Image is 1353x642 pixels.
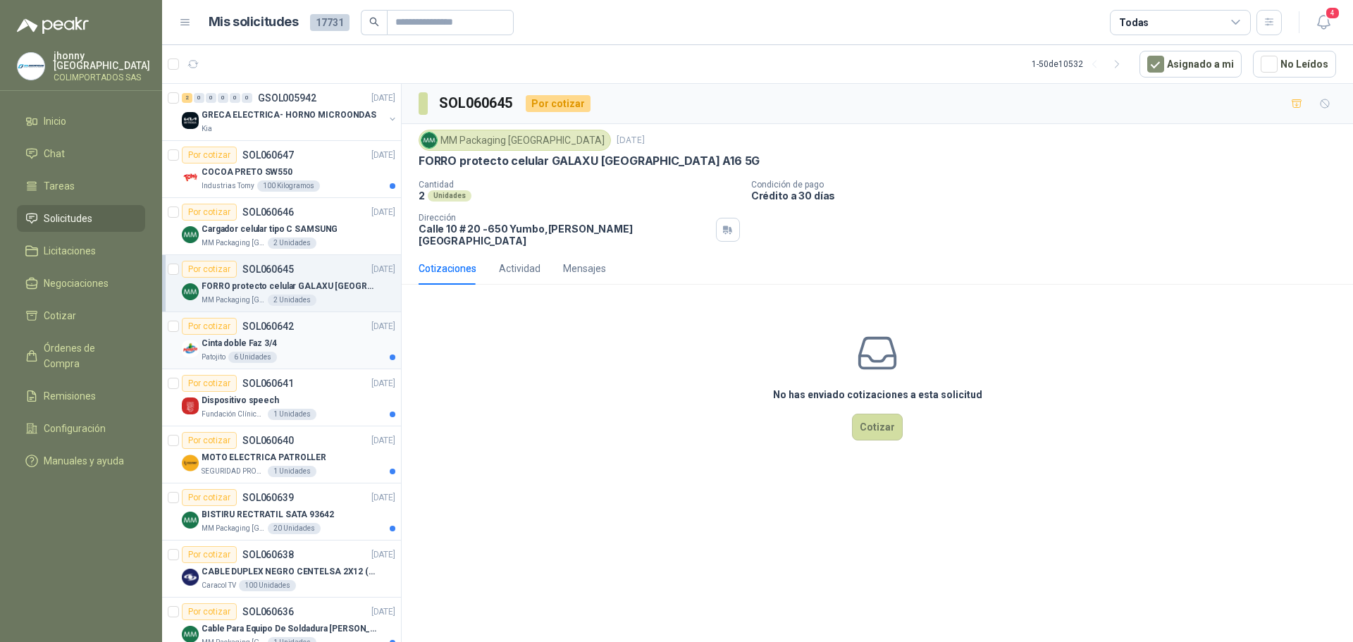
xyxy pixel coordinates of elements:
img: Logo peakr [17,17,89,34]
a: Por cotizarSOL060646[DATE] Company LogoCargador celular tipo C SAMSUNGMM Packaging [GEOGRAPHIC_DA... [162,198,401,255]
span: Cotizar [44,308,76,323]
a: Tareas [17,173,145,199]
div: Por cotizar [182,546,237,563]
span: Tareas [44,178,75,194]
button: Cotizar [852,414,903,440]
p: SOL060636 [242,607,294,617]
a: Por cotizarSOL060639[DATE] Company LogoBISTIRU RECTRATIL SATA 93642MM Packaging [GEOGRAPHIC_DATA]... [162,483,401,541]
div: Por cotizar [182,432,237,449]
div: 1 - 50 de 10532 [1032,53,1128,75]
span: Órdenes de Compra [44,340,132,371]
img: Company Logo [182,169,199,186]
p: [DATE] [371,263,395,276]
p: SOL060640 [242,436,294,445]
span: 17731 [310,14,350,31]
p: SOL060639 [242,493,294,502]
p: SOL060645 [242,264,294,274]
a: Remisiones [17,383,145,409]
a: Solicitudes [17,205,145,232]
p: BISTIRU RECTRATIL SATA 93642 [202,508,334,521]
img: Company Logo [421,132,437,148]
span: Remisiones [44,388,96,404]
img: Company Logo [182,512,199,529]
p: Patojito [202,352,225,363]
img: Company Logo [182,455,199,471]
p: MM Packaging [GEOGRAPHIC_DATA] [202,237,265,249]
div: 1 Unidades [268,466,316,477]
p: 2 [419,190,425,202]
a: Inicio [17,108,145,135]
p: Fundación Clínica Shaio [202,409,265,420]
img: Company Logo [182,569,199,586]
div: 100 Unidades [239,580,296,591]
p: [DATE] [371,377,395,390]
a: Por cotizarSOL060638[DATE] Company LogoCABLE DUPLEX NEGRO CENTELSA 2X12 (COLOR NEGRO)Caracol TV10... [162,541,401,598]
p: FORRO protecto celular GALAXU [GEOGRAPHIC_DATA] A16 5G [202,280,377,293]
a: Órdenes de Compra [17,335,145,377]
a: Chat [17,140,145,167]
span: 4 [1325,6,1340,20]
p: Condición de pago [751,180,1347,190]
span: Manuales y ayuda [44,453,124,469]
p: [DATE] [371,92,395,105]
a: Por cotizarSOL060645[DATE] Company LogoFORRO protecto celular GALAXU [GEOGRAPHIC_DATA] A16 5GMM P... [162,255,401,312]
p: MM Packaging [GEOGRAPHIC_DATA] [202,523,265,534]
p: [DATE] [371,434,395,447]
div: 0 [194,93,204,103]
div: Por cotizar [182,147,237,163]
div: 6 Unidades [228,352,277,363]
p: COLIMPORTADOS SAS [54,73,150,82]
p: Cinta doble Faz 3/4 [202,337,277,350]
img: Company Logo [182,340,199,357]
a: Por cotizarSOL060647[DATE] Company LogoCOCOA PRETO SW550Industrias Tomy100 Kilogramos [162,141,401,198]
img: Company Logo [182,397,199,414]
p: Industrias Tomy [202,180,254,192]
p: [DATE] [617,134,645,147]
h3: No has enviado cotizaciones a esta solicitud [773,387,982,402]
div: Por cotizar [182,489,237,506]
div: 2 Unidades [268,237,316,249]
span: Configuración [44,421,106,436]
p: GSOL005942 [258,93,316,103]
p: Dispositivo speech [202,394,279,407]
a: 2 0 0 0 0 0 GSOL005942[DATE] Company LogoGRECA ELECTRICA- HORNO MICROONDASKia [182,89,398,135]
p: CABLE DUPLEX NEGRO CENTELSA 2X12 (COLOR NEGRO) [202,565,377,579]
div: MM Packaging [GEOGRAPHIC_DATA] [419,130,611,151]
div: Mensajes [563,261,606,276]
p: Cantidad [419,180,740,190]
img: Company Logo [182,283,199,300]
p: Kia [202,123,212,135]
div: 0 [230,93,240,103]
a: Manuales y ayuda [17,447,145,474]
p: Cargador celular tipo C SAMSUNG [202,223,338,236]
div: Por cotizar [182,204,237,221]
p: [DATE] [371,206,395,219]
div: Por cotizar [182,261,237,278]
span: Chat [44,146,65,161]
button: 4 [1311,10,1336,35]
div: 1 Unidades [268,409,316,420]
a: Por cotizarSOL060641[DATE] Company LogoDispositivo speechFundación Clínica Shaio1 Unidades [162,369,401,426]
p: [DATE] [371,149,395,162]
p: SOL060642 [242,321,294,331]
span: search [369,17,379,27]
p: SOL060641 [242,378,294,388]
p: [DATE] [371,605,395,619]
img: Company Logo [18,53,44,80]
p: Caracol TV [202,580,236,591]
h1: Mis solicitudes [209,12,299,32]
a: Licitaciones [17,237,145,264]
p: COCOA PRETO SW550 [202,166,292,179]
button: Asignado a mi [1139,51,1242,78]
div: Todas [1119,15,1149,30]
p: SOL060638 [242,550,294,560]
div: Por cotizar [182,375,237,392]
a: Por cotizarSOL060640[DATE] Company LogoMOTO ELECTRICA PATROLLERSEGURIDAD PROVISER LTDA1 Unidades [162,426,401,483]
span: Solicitudes [44,211,92,226]
span: Inicio [44,113,66,129]
div: Por cotizar [182,603,237,620]
div: 0 [218,93,228,103]
img: Company Logo [182,112,199,129]
p: SOL060646 [242,207,294,217]
div: 20 Unidades [268,523,321,534]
